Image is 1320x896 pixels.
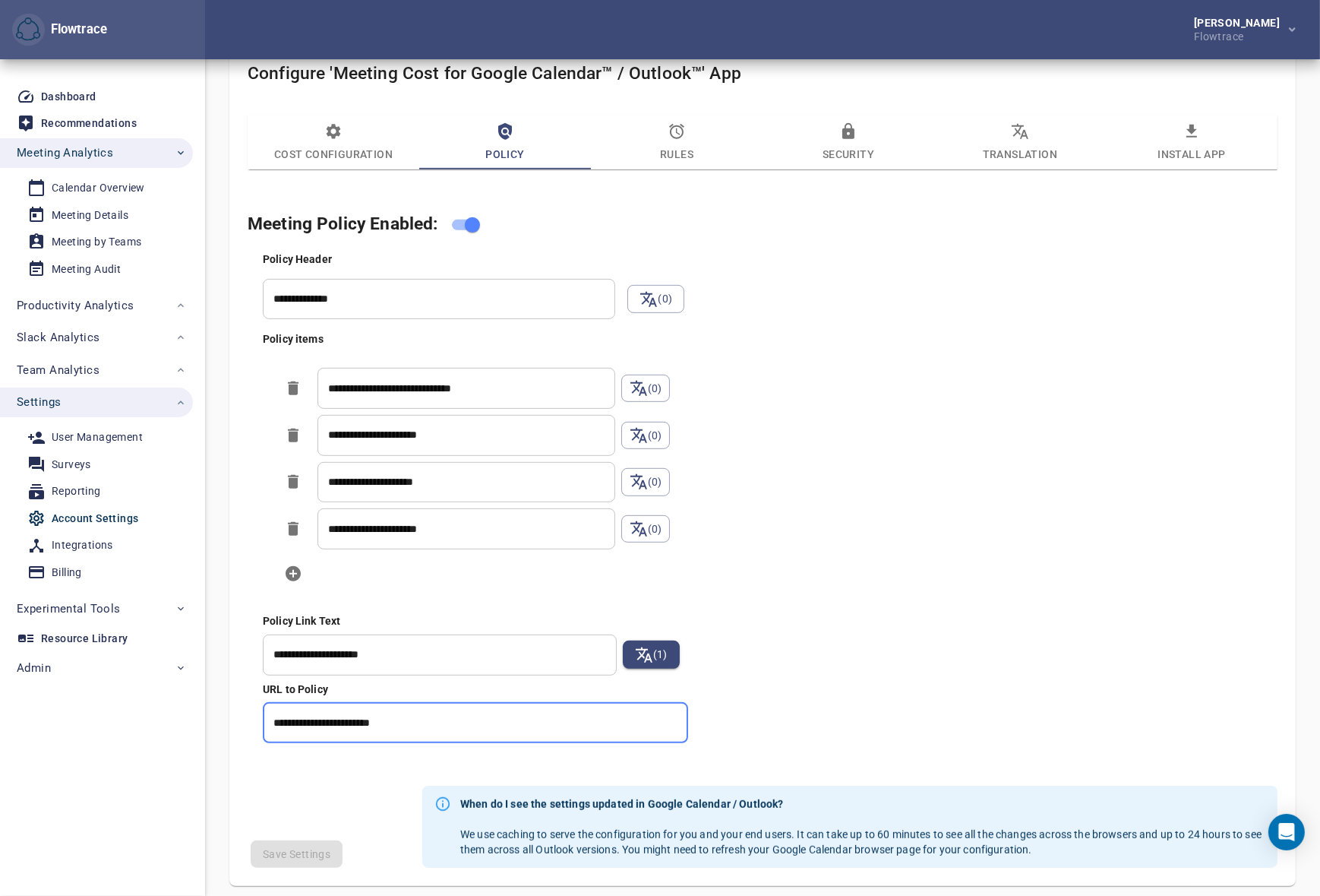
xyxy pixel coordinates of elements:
span: (0) [621,375,670,402]
span: Settings [17,392,61,412]
button: Add new item [275,556,311,592]
span: Policy [428,122,582,163]
span: (1) [623,641,680,668]
div: Dashboard [41,87,96,106]
span: (0) [633,473,658,491]
div: Open Intercom Messenger [1268,814,1305,850]
div: Reporting [52,482,101,501]
button: Delete this item [275,464,311,500]
div: Flowtrace [1194,28,1286,42]
span: Admin [17,658,51,678]
span: (0) [621,515,670,543]
button: Flowtrace [12,14,45,46]
span: Team Analytics [17,360,99,380]
span: (1) [635,645,668,663]
button: [PERSON_NAME]Flowtrace [1170,13,1308,46]
span: (0) [621,468,670,495]
span: (0) [639,290,672,308]
div: Integrations [52,536,113,555]
span: Meeting Policy Enabled: [248,214,437,234]
span: Security [772,122,925,163]
div: Resource Library [41,629,128,648]
span: Cost Configuration [257,122,410,163]
span: Slack Analytics [17,328,99,347]
div: Surveys [52,455,91,474]
div: Meeting by Teams [52,233,141,252]
span: (0) [621,422,670,449]
span: (0) [633,426,658,445]
span: Policy items [263,333,324,345]
h4: Configure 'Meeting Cost for Google Calendar™ / Outlook™' App [248,63,1277,84]
div: Recommendations [41,114,137,133]
span: Experimental Tools [17,599,121,619]
div: We use caching to serve the configuration for you and your end users. It can take up to 60 minute... [460,790,1265,863]
div: Flowtrace [45,21,107,39]
button: Delete this item [275,417,311,454]
span: Policy Header [263,253,332,265]
div: Meeting Audit [52,260,121,279]
span: (0) [633,520,658,538]
span: Productivity Analytics [17,296,134,315]
div: Calendar Overview [52,179,145,198]
span: (0) [627,285,684,312]
span: Add here the text to link to your policy URL. [263,615,340,627]
span: Install App [1115,122,1268,163]
span: Translation [943,122,1097,163]
img: Flowtrace [16,17,40,42]
div: Meeting Details [52,206,128,225]
span: (0) [633,379,658,397]
span: Add here your company's meeting policy URL/link. [263,683,328,695]
span: Rules [600,122,753,163]
strong: When do I see the settings updated in Google Calendar / Outlook? [460,796,1265,812]
div: User Management [52,428,143,447]
div: Billing [52,563,82,582]
button: Delete this item [275,511,311,547]
div: [PERSON_NAME] [1194,17,1286,28]
span: Meeting Analytics [17,143,113,163]
div: Account Settings [52,509,138,528]
button: Delete this item [275,370,311,407]
div: Flowtrace [12,14,107,46]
